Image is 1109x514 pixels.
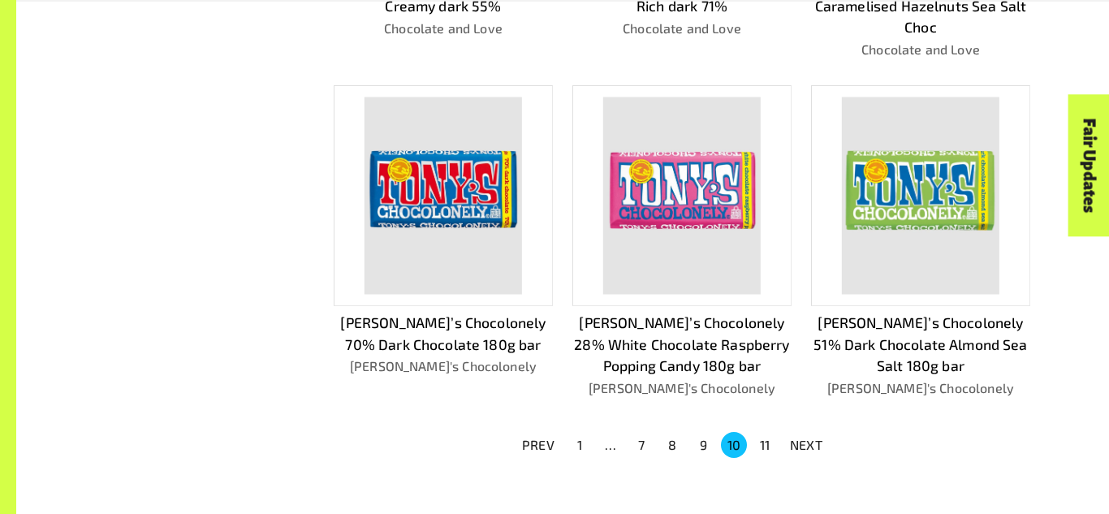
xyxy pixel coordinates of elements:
div: … [598,435,624,455]
p: Chocolate and Love [334,19,553,38]
p: Chocolate and Love [572,19,792,38]
button: page 10 [721,432,747,458]
button: Go to page 8 [659,432,685,458]
p: [PERSON_NAME]’s Chocolonely 28% White Chocolate Raspberry Popping Candy 180g bar [572,312,792,376]
p: Chocolate and Love [811,40,1030,59]
p: PREV [522,435,554,455]
p: [PERSON_NAME]'s Chocolonely [334,356,553,376]
a: [PERSON_NAME]’s Chocolonely 70% Dark Chocolate 180g bar[PERSON_NAME]'s Chocolonely [334,85,553,398]
button: PREV [512,430,564,460]
button: NEXT [780,430,832,460]
p: [PERSON_NAME]’s Chocolonely 51% Dark Chocolate Almond Sea Salt 180g bar [811,312,1030,376]
button: Go to page 7 [628,432,654,458]
button: Go to page 11 [752,432,778,458]
p: [PERSON_NAME]'s Chocolonely [572,378,792,398]
p: [PERSON_NAME]'s Chocolonely [811,378,1030,398]
a: [PERSON_NAME]’s Chocolonely 51% Dark Chocolate Almond Sea Salt 180g bar[PERSON_NAME]'s Chocolonely [811,85,1030,398]
button: Go to page 1 [567,432,593,458]
a: [PERSON_NAME]’s Chocolonely 28% White Chocolate Raspberry Popping Candy 180g bar[PERSON_NAME]'s C... [572,85,792,398]
p: [PERSON_NAME]’s Chocolonely 70% Dark Chocolate 180g bar [334,312,553,355]
button: Go to page 9 [690,432,716,458]
p: NEXT [790,435,822,455]
nav: pagination navigation [512,430,832,460]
